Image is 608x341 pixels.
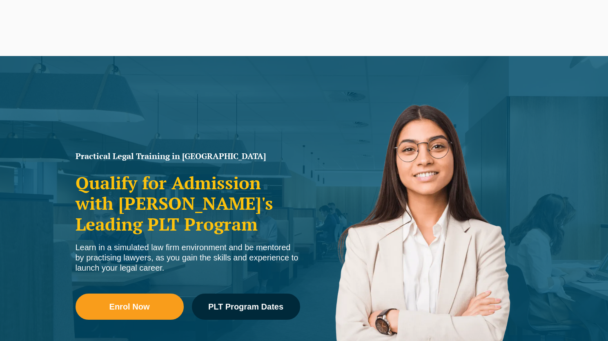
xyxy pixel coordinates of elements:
[208,303,283,311] span: PLT Program Dates
[192,294,300,320] a: PLT Program Dates
[76,294,184,320] a: Enrol Now
[109,303,150,311] span: Enrol Now
[76,173,300,234] h2: Qualify for Admission with [PERSON_NAME]'s Leading PLT Program
[76,152,300,160] h1: Practical Legal Training in [GEOGRAPHIC_DATA]
[76,242,300,273] div: Learn in a simulated law firm environment and be mentored by practising lawyers, as you gain the ...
